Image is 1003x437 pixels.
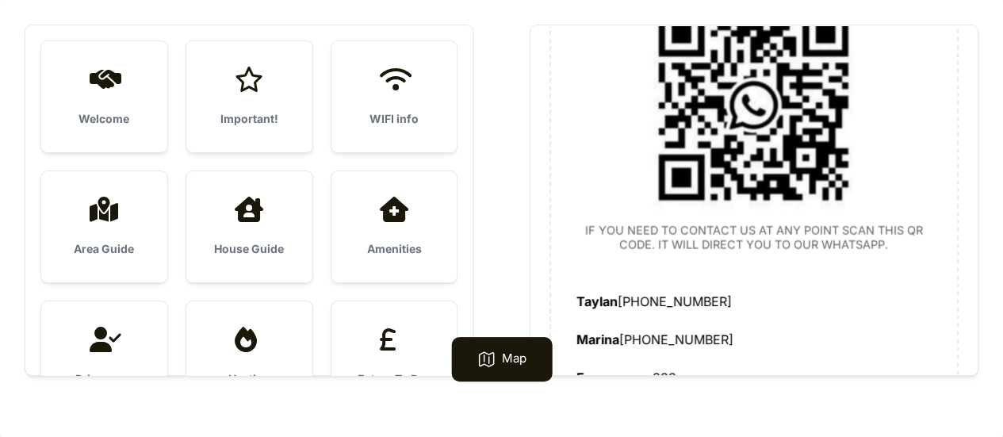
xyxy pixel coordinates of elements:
a: WIFI info [331,41,457,152]
a: Important! [186,41,312,152]
a: Welcome [41,41,167,152]
h3: Area Guide [67,241,142,257]
a: Amenities [331,171,457,282]
a: House Guide [186,171,312,282]
strong: Taylan [576,293,618,309]
h3: Bring your own [67,371,142,403]
h3: Heating system [212,371,287,403]
a: Heating system [186,301,312,428]
strong: Marina [576,332,619,347]
h3: Welcome [67,111,142,127]
p: Map [502,350,526,369]
h3: WIFI info [357,111,432,127]
a: Extras To Buy [331,301,457,412]
h3: House Guide [212,241,287,257]
figcaption: IF YOU NEED TO CONTACT US AT ANY POINT SCAN THIS QR CODE. IT WILL DIRECT YOU TO OUR WHATSAPP. [576,224,932,251]
h3: Amenities [357,241,432,257]
h3: Extras To Buy [357,371,432,387]
strong: Emergency: [576,370,653,385]
a: Area Guide [41,171,167,282]
h3: Important! [212,111,287,127]
a: Bring your own [41,301,167,428]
